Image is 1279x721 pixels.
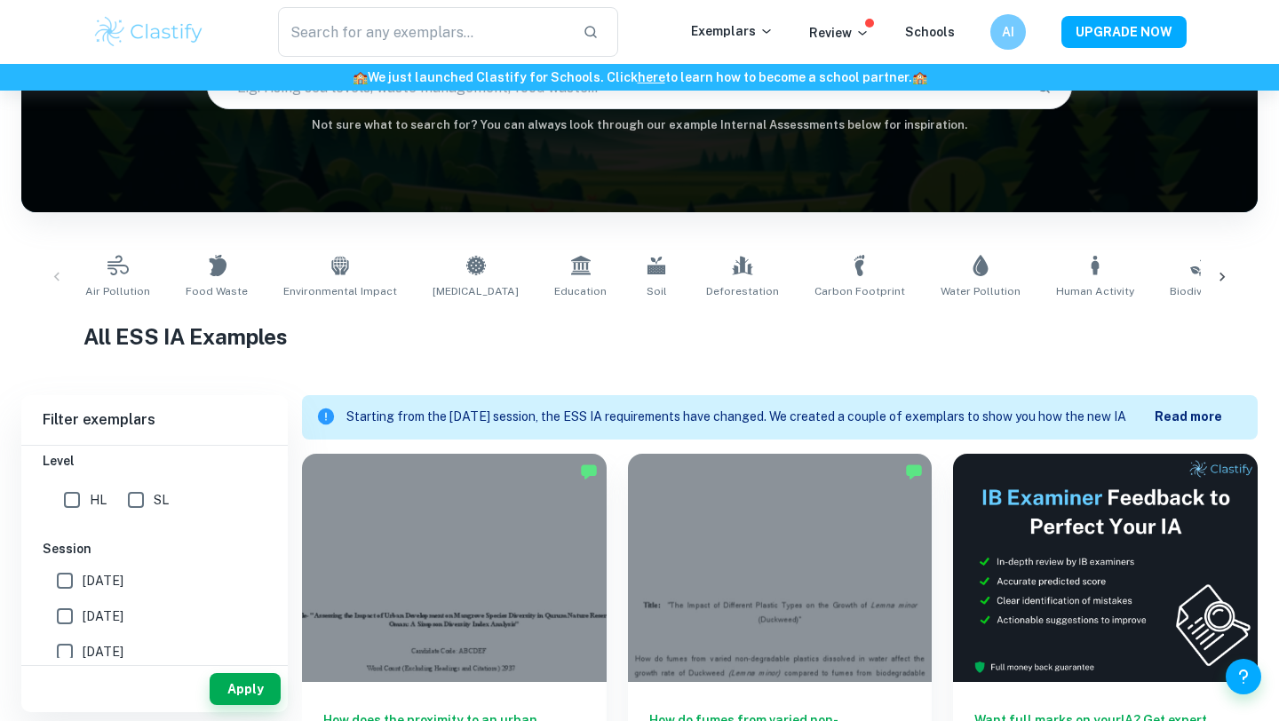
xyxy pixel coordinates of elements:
[809,23,870,43] p: Review
[278,7,568,57] input: Search for any exemplars...
[691,21,774,41] p: Exemplars
[554,283,607,299] span: Education
[353,70,368,84] span: 🏫
[21,116,1258,134] h6: Not sure what to search for? You can always look through our example Internal Assessments below f...
[1155,409,1222,424] b: Read more
[21,395,288,445] h6: Filter exemplars
[953,454,1258,682] img: Thumbnail
[638,70,665,84] a: here
[814,283,905,299] span: Carbon Footprint
[210,673,281,705] button: Apply
[4,67,1275,87] h6: We just launched Clastify for Schools. Click to learn how to become a school partner.
[186,283,248,299] span: Food Waste
[1056,283,1134,299] span: Human Activity
[346,408,1155,427] p: Starting from the [DATE] session, the ESS IA requirements have changed. We created a couple of ex...
[998,22,1019,42] h6: AI
[990,14,1026,50] button: AI
[1226,659,1261,694] button: Help and Feedback
[83,606,123,626] span: [DATE]
[706,283,779,299] span: Deforestation
[154,490,169,510] span: SL
[83,642,123,662] span: [DATE]
[43,539,266,559] h6: Session
[1170,283,1231,299] span: Biodiversity
[912,70,927,84] span: 🏫
[83,571,123,590] span: [DATE]
[433,283,519,299] span: [MEDICAL_DATA]
[90,490,107,510] span: HL
[905,463,923,480] img: Marked
[941,283,1021,299] span: Water Pollution
[905,25,955,39] a: Schools
[647,283,667,299] span: Soil
[283,283,397,299] span: Environmental Impact
[1061,16,1187,48] button: UPGRADE NOW
[580,463,598,480] img: Marked
[83,321,1196,353] h1: All ESS IA Examples
[85,283,150,299] span: Air Pollution
[92,14,205,50] img: Clastify logo
[43,451,266,471] h6: Level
